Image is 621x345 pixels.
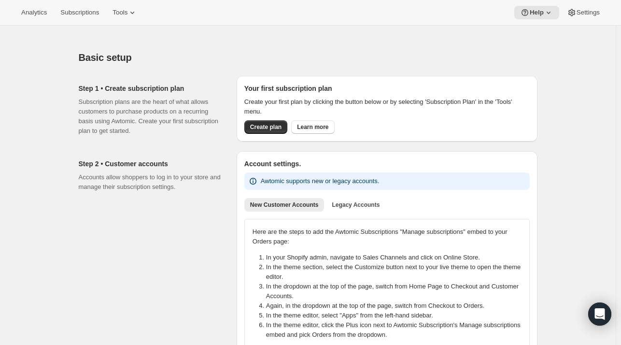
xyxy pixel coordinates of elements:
a: Learn more [291,120,334,134]
button: Legacy Accounts [326,198,385,212]
p: Subscription plans are the heart of what allows customers to purchase products on a recurring bas... [79,97,221,136]
button: Tools [107,6,143,19]
span: Learn more [297,123,328,131]
p: Here are the steps to add the Awtomic Subscriptions "Manage subscriptions" embed to your Orders p... [253,227,522,246]
p: Awtomic supports new or legacy accounts. [261,176,379,186]
span: New Customer Accounts [250,201,319,209]
button: Settings [561,6,606,19]
span: Basic setup [79,52,132,63]
h2: Step 1 • Create subscription plan [79,84,221,93]
li: In the theme editor, select "Apps" from the left-hand sidebar. [266,311,527,320]
p: Accounts allow shoppers to log in to your store and manage their subscription settings. [79,172,221,192]
button: Create plan [244,120,287,134]
h2: Step 2 • Customer accounts [79,159,221,169]
li: In the theme editor, click the Plus icon next to Awtomic Subscription's Manage subscriptions embe... [266,320,527,340]
button: Analytics [15,6,53,19]
li: Again, in the dropdown at the top of the page, switch from Checkout to Orders. [266,301,527,311]
span: Help [530,9,544,16]
li: In your Shopify admin, navigate to Sales Channels and click on Online Store. [266,253,527,262]
button: Subscriptions [55,6,105,19]
li: In the theme section, select the Customize button next to your live theme to open the theme editor. [266,262,527,282]
span: Subscriptions [60,9,99,16]
div: Open Intercom Messenger [588,302,611,326]
span: Tools [113,9,127,16]
button: New Customer Accounts [244,198,325,212]
span: Settings [577,9,600,16]
span: Analytics [21,9,47,16]
p: Create your first plan by clicking the button below or by selecting 'Subscription Plan' in the 'T... [244,97,530,116]
span: Legacy Accounts [332,201,380,209]
button: Help [514,6,559,19]
span: Create plan [250,123,282,131]
h2: Account settings. [244,159,530,169]
li: In the dropdown at the top of the page, switch from Home Page to Checkout and Customer Accounts. [266,282,527,301]
h2: Your first subscription plan [244,84,530,93]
